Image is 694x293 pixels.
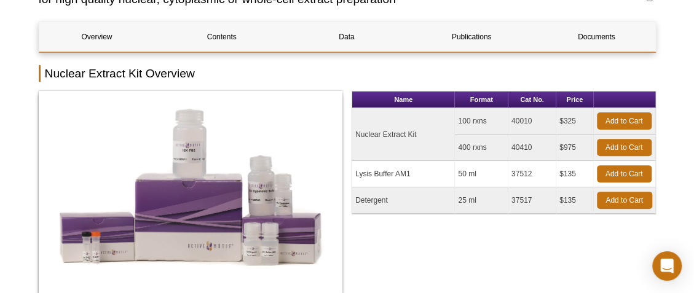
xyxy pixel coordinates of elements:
[538,22,654,52] a: Documents
[455,92,508,108] th: Format
[164,22,280,52] a: Contents
[508,92,556,108] th: Cat No.
[39,65,656,82] h2: Nuclear Extract Kit Overview
[597,165,652,182] a: Add to Cart
[556,135,594,161] td: $975
[556,161,594,187] td: $135
[414,22,529,52] a: Publications
[455,187,508,214] td: 25 ml
[556,92,594,108] th: Price
[455,161,508,187] td: 50 ml
[352,108,455,161] td: Nuclear Extract Kit
[508,187,556,214] td: 37517
[508,108,556,135] td: 40010
[289,22,404,52] a: Data
[352,161,455,187] td: Lysis Buffer AM1
[352,92,455,108] th: Name
[556,108,594,135] td: $325
[352,187,455,214] td: Detergent
[652,251,682,281] div: Open Intercom Messenger
[597,192,652,209] a: Add to Cart
[556,187,594,214] td: $135
[597,139,652,156] a: Add to Cart
[508,161,556,187] td: 37512
[597,112,652,130] a: Add to Cart
[455,135,508,161] td: 400 rxns
[508,135,556,161] td: 40410
[455,108,508,135] td: 100 rxns
[39,22,155,52] a: Overview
